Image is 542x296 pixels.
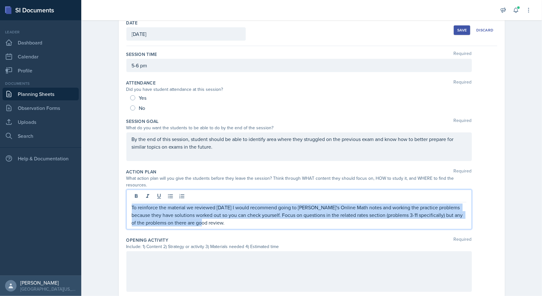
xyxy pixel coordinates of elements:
p: 5-6 pm [132,62,466,69]
span: Required [454,118,472,124]
button: Discard [473,25,497,35]
a: Calendar [3,50,79,63]
span: Required [454,169,472,175]
span: Required [454,51,472,57]
p: By the end of this session, student should be able to identify area where they struggled on the p... [132,135,466,151]
div: [PERSON_NAME] [20,279,76,286]
div: [GEOGRAPHIC_DATA][US_STATE] in [GEOGRAPHIC_DATA] [20,286,76,292]
a: Uploads [3,116,79,128]
div: What do you want the students to be able to do by the end of the session? [126,124,472,131]
span: Yes [139,95,147,101]
label: Date [126,20,137,26]
div: Leader [3,29,79,35]
div: Help & Documentation [3,152,79,165]
span: Required [454,80,472,86]
label: Attendance [126,80,156,86]
a: Observation Forms [3,102,79,114]
div: Documents [3,81,79,86]
p: To reinforce the material we reviewed [DATE] I would recommend going to [PERSON_NAME]'s Online Ma... [132,204,466,226]
a: Profile [3,64,79,77]
label: Action Plan [126,169,157,175]
button: Save [454,25,470,35]
label: Session Goal [126,118,159,124]
div: Save [457,28,467,33]
label: Session Time [126,51,157,57]
div: What action plan will you give the students before they leave the session? Think through WHAT con... [126,175,472,188]
a: Search [3,130,79,142]
a: Dashboard [3,36,79,49]
span: Required [454,237,472,243]
a: Planning Sheets [3,88,79,100]
div: Did you have student attendance at this session? [126,86,472,93]
span: No [139,105,145,111]
div: Discard [476,28,493,33]
div: Include: 1) Content 2) Strategy or activity 3) Materials needed 4) Estimated time [126,243,472,250]
label: Opening Activity [126,237,169,243]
